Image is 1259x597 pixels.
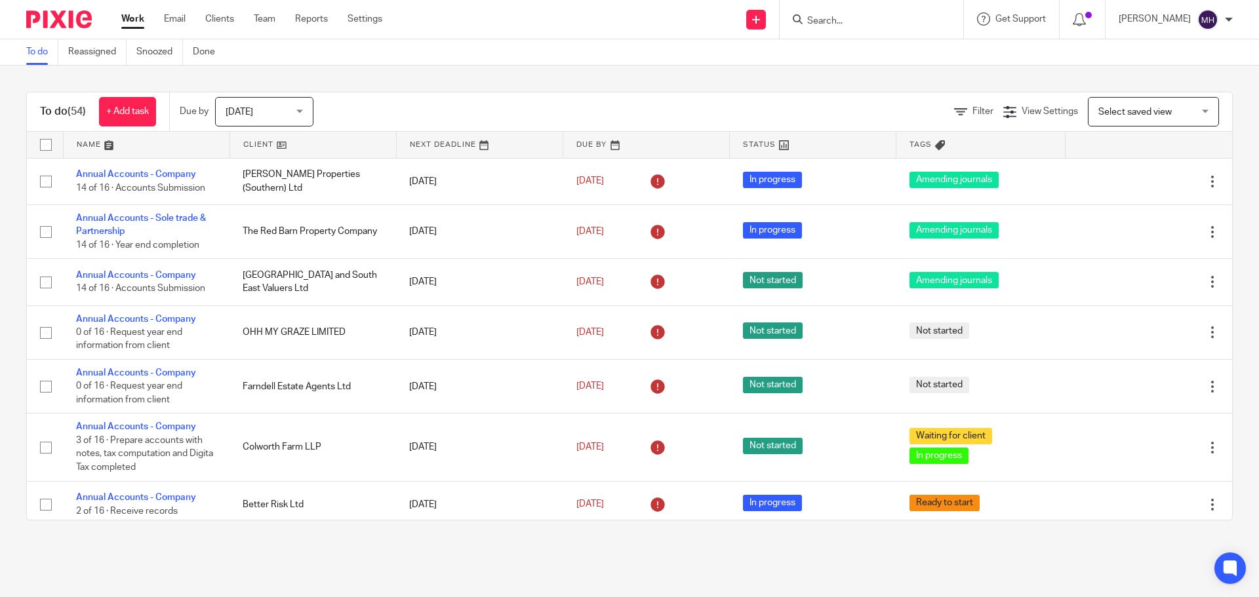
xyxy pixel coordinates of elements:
[396,305,563,359] td: [DATE]
[230,305,396,359] td: OHH MY GRAZE LIMITED
[743,222,802,239] span: In progress
[576,177,604,186] span: [DATE]
[396,158,563,204] td: [DATE]
[1098,107,1172,117] span: Select saved view
[76,382,182,405] span: 0 of 16 · Request year end information from client
[180,105,209,118] p: Due by
[348,12,382,26] a: Settings
[576,227,604,236] span: [DATE]
[396,481,563,528] td: [DATE]
[909,495,980,511] span: Ready to start
[193,39,225,65] a: Done
[76,271,196,280] a: Annual Accounts - Company
[909,322,969,339] span: Not started
[396,360,563,414] td: [DATE]
[76,183,205,193] span: 14 of 16 · Accounts Submission
[76,507,178,516] span: 2 of 16 · Receive records
[396,414,563,481] td: [DATE]
[76,170,196,179] a: Annual Accounts - Company
[295,12,328,26] a: Reports
[909,377,969,393] span: Not started
[909,222,999,239] span: Amending journals
[743,495,802,511] span: In progress
[743,272,803,288] span: Not started
[576,277,604,286] span: [DATE]
[995,14,1046,24] span: Get Support
[164,12,186,26] a: Email
[230,204,396,258] td: The Red Barn Property Company
[76,328,182,351] span: 0 of 16 · Request year end information from client
[1197,9,1218,30] img: svg%3E
[205,12,234,26] a: Clients
[909,141,932,148] span: Tags
[121,12,144,26] a: Work
[76,422,196,431] a: Annual Accounts - Company
[576,382,604,391] span: [DATE]
[68,106,86,117] span: (54)
[909,428,992,444] span: Waiting for client
[1022,107,1078,116] span: View Settings
[76,368,196,377] a: Annual Accounts - Company
[230,158,396,204] td: [PERSON_NAME] Properties (Southern) Ltd
[576,328,604,337] span: [DATE]
[76,315,196,324] a: Annual Accounts - Company
[1119,12,1191,26] p: [PERSON_NAME]
[396,204,563,258] td: [DATE]
[254,12,275,26] a: Team
[230,414,396,481] td: Colworth Farm LLP
[76,284,205,293] span: 14 of 16 · Accounts Submission
[230,481,396,528] td: Better Risk Ltd
[230,360,396,414] td: Farndell Estate Agents Ltd
[76,214,206,236] a: Annual Accounts - Sole trade & Partnership
[136,39,183,65] a: Snoozed
[576,500,604,509] span: [DATE]
[972,107,993,116] span: Filter
[909,272,999,288] span: Amending journals
[909,448,969,464] span: In progress
[226,107,253,117] span: [DATE]
[909,172,999,188] span: Amending journals
[76,241,199,250] span: 14 of 16 · Year end completion
[743,377,803,393] span: Not started
[743,172,802,188] span: In progress
[576,442,604,452] span: [DATE]
[68,39,127,65] a: Reassigned
[26,10,92,28] img: Pixie
[230,259,396,305] td: [GEOGRAPHIC_DATA] and South East Valuers Ltd
[76,493,196,502] a: Annual Accounts - Company
[743,322,803,339] span: Not started
[76,436,213,472] span: 3 of 16 · Prepare accounts with notes, tax computation and Digita Tax completed
[99,97,156,126] a: + Add task
[743,438,803,454] span: Not started
[26,39,58,65] a: To do
[40,105,86,119] h1: To do
[806,16,924,28] input: Search
[396,259,563,305] td: [DATE]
